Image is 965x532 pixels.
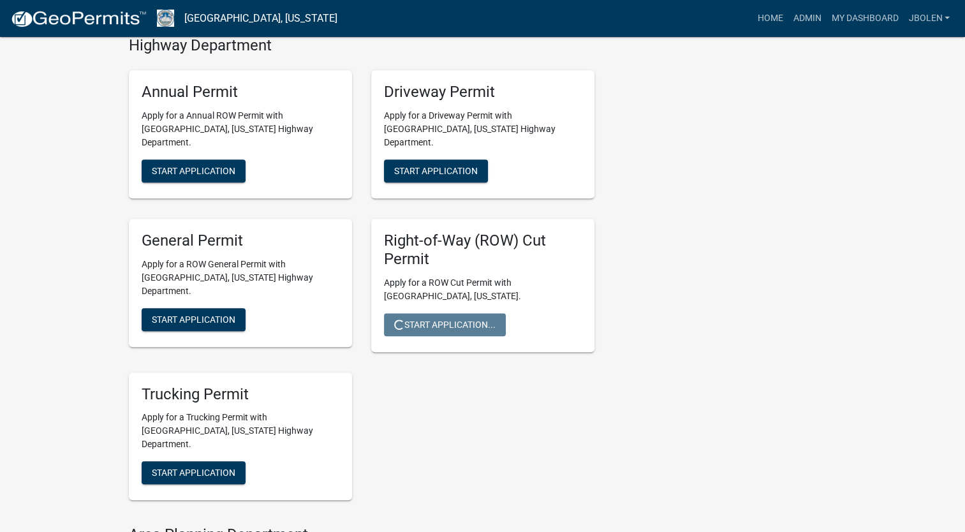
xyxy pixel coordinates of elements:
span: Start Application... [394,319,496,329]
span: Start Application [152,468,235,478]
button: Start Application... [384,313,506,336]
span: Start Application [394,166,478,176]
span: Start Application [152,314,235,324]
a: [GEOGRAPHIC_DATA], [US_STATE] [184,8,337,29]
a: jbolen [903,6,955,31]
h5: Annual Permit [142,83,339,101]
a: Home [752,6,788,31]
p: Apply for a Driveway Permit with [GEOGRAPHIC_DATA], [US_STATE] Highway Department. [384,109,582,149]
a: Admin [788,6,826,31]
h4: Highway Department [129,36,594,55]
p: Apply for a ROW Cut Permit with [GEOGRAPHIC_DATA], [US_STATE]. [384,276,582,303]
h5: General Permit [142,232,339,250]
button: Start Application [142,461,246,484]
p: Apply for a Annual ROW Permit with [GEOGRAPHIC_DATA], [US_STATE] Highway Department. [142,109,339,149]
button: Start Application [142,159,246,182]
h5: Trucking Permit [142,385,339,404]
h5: Right-of-Way (ROW) Cut Permit [384,232,582,269]
h5: Driveway Permit [384,83,582,101]
span: Start Application [152,166,235,176]
img: Vigo County, Indiana [157,10,174,27]
p: Apply for a ROW General Permit with [GEOGRAPHIC_DATA], [US_STATE] Highway Department. [142,258,339,298]
p: Apply for a Trucking Permit with [GEOGRAPHIC_DATA], [US_STATE] Highway Department. [142,411,339,451]
button: Start Application [142,308,246,331]
button: Start Application [384,159,488,182]
a: My Dashboard [826,6,903,31]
